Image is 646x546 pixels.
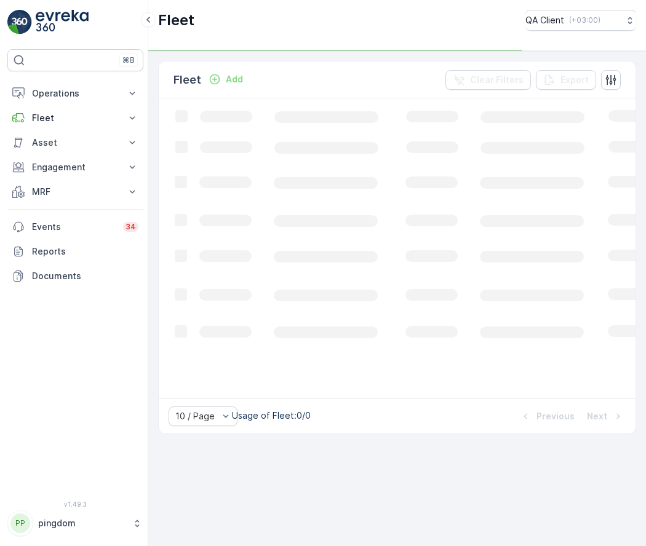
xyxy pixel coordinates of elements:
[7,180,143,204] button: MRF
[7,501,143,508] span: v 1.49.3
[560,74,589,86] p: Export
[569,15,600,25] p: ( +03:00 )
[126,222,136,232] p: 34
[36,10,89,34] img: logo_light-DOdMpM7g.png
[32,245,138,258] p: Reports
[32,161,119,173] p: Engagement
[204,72,248,87] button: Add
[32,87,119,100] p: Operations
[518,409,576,424] button: Previous
[32,112,119,124] p: Fleet
[32,270,138,282] p: Documents
[7,510,143,536] button: PPpingdom
[470,74,524,86] p: Clear Filters
[7,106,143,130] button: Fleet
[7,155,143,180] button: Engagement
[10,513,30,533] div: PP
[122,55,135,65] p: ⌘B
[536,410,575,422] p: Previous
[158,10,194,30] p: Fleet
[525,10,636,31] button: QA Client(+03:00)
[445,70,531,90] button: Clear Filters
[587,410,607,422] p: Next
[7,264,143,288] a: Documents
[32,186,119,198] p: MRF
[38,517,126,529] p: pingdom
[7,239,143,264] a: Reports
[32,221,116,233] p: Events
[7,81,143,106] button: Operations
[232,410,311,422] p: Usage of Fleet : 0/0
[586,409,626,424] button: Next
[536,70,596,90] button: Export
[7,10,32,34] img: logo
[32,136,119,149] p: Asset
[525,14,564,26] p: QA Client
[7,130,143,155] button: Asset
[7,215,143,239] a: Events34
[173,71,201,89] p: Fleet
[226,73,243,85] p: Add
